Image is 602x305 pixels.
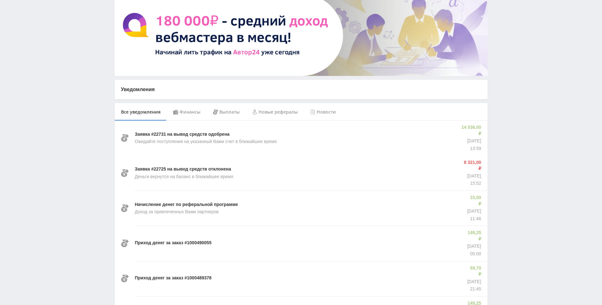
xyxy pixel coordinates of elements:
p: [DATE] [463,173,481,179]
p: 8 321,00 ₽ [463,159,481,172]
p: 13:59 [461,146,481,152]
div: Выплаты [207,103,246,121]
p: Начисление денег по реферальной программе [135,202,238,208]
p: Доход за привлеченных Вами партнеров [135,209,219,215]
p: 15:52 [463,180,481,187]
p: 14 536,00 ₽ [461,124,481,137]
p: Уведомления [121,86,481,93]
p: 21:45 [467,286,481,292]
p: 59,70 ₽ [467,265,481,277]
p: Приход денег за заказ #1000489378 [135,275,212,281]
p: [DATE] [466,243,481,250]
div: Новости [304,103,342,121]
p: [DATE] [467,279,481,285]
p: 11:46 [467,216,481,222]
div: Все уведомления [115,103,167,121]
p: Приход денег за заказ #1000490055 [135,240,212,246]
p: [DATE] [467,208,481,215]
p: Деньги вернутся на баланс в ближайшее время [135,174,233,180]
p: 149,25 ₽ [466,230,481,242]
p: Ожидайте поступления на указанный Вами счет в ближайшее время [135,139,277,145]
div: Новые рефералы [246,103,304,121]
p: 15,00 ₽ [467,195,481,207]
p: [DATE] [461,138,481,144]
p: 05:00 [466,251,481,257]
p: Заявка #22725 на вывод средств отклонена [135,166,231,172]
div: Финансы [167,103,207,121]
p: Заявка #22731 на вывод средств одобрена [135,131,230,138]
